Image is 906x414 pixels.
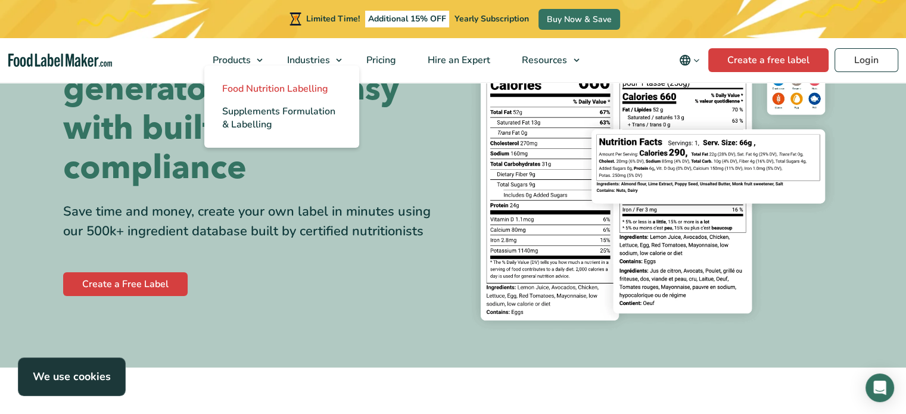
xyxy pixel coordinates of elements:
span: Supplements Formulation & Labelling [222,105,335,131]
a: Products [197,38,269,82]
a: Industries [272,38,348,82]
a: Resources [506,38,585,82]
span: Pricing [363,54,397,67]
a: Buy Now & Save [538,9,620,30]
span: Yearly Subscription [454,13,529,24]
span: Products [209,54,252,67]
a: Pricing [351,38,409,82]
a: Create a free label [708,48,829,72]
span: Additional 15% OFF [365,11,449,27]
a: Login [835,48,898,72]
a: Supplements Formulation & Labelling [204,100,359,136]
button: Change language [671,48,708,72]
div: Save time and money, create your own label in minutes using our 500k+ ingredient database built b... [63,202,444,241]
div: Open Intercom Messenger [865,373,894,402]
span: Food Nutrition Labelling [222,82,328,95]
strong: We use cookies [33,369,111,384]
span: Hire an Expert [424,54,491,67]
span: Industries [284,54,331,67]
a: Hire an Expert [412,38,503,82]
a: Create a Free Label [63,272,188,296]
span: Resources [518,54,568,67]
a: Food Label Maker homepage [8,54,113,67]
span: Limited Time! [306,13,360,24]
h1: Nutritional label generator made easy with built-in compliance [63,30,444,188]
a: Food Nutrition Labelling [204,77,359,100]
